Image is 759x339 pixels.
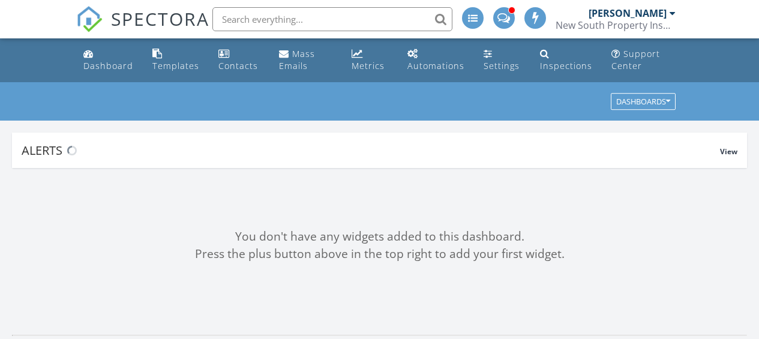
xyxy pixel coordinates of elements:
a: Inspections [535,43,597,77]
div: Settings [484,60,520,71]
div: Alerts [22,142,720,158]
div: You don't have any widgets added to this dashboard. [12,228,747,245]
a: Mass Emails [274,43,337,77]
div: Dashboards [616,98,670,106]
a: SPECTORA [76,16,209,41]
span: View [720,146,737,157]
div: Metrics [352,60,385,71]
a: Settings [479,43,526,77]
a: Dashboard [79,43,138,77]
div: New South Property Inspections, Inc. [556,19,676,31]
img: The Best Home Inspection Software - Spectora [76,6,103,32]
a: Templates [148,43,204,77]
div: Support Center [611,48,660,71]
div: Templates [152,60,199,71]
div: [PERSON_NAME] [589,7,667,19]
span: SPECTORA [111,6,209,31]
div: Dashboard [83,60,133,71]
input: Search everything... [212,7,452,31]
div: Mass Emails [279,48,315,71]
div: Inspections [540,60,592,71]
div: Automations [407,60,464,71]
a: Support Center [607,43,681,77]
div: Contacts [218,60,258,71]
div: Press the plus button above in the top right to add your first widget. [12,245,747,263]
a: Metrics [347,43,393,77]
a: Contacts [214,43,265,77]
button: Dashboards [611,94,676,110]
a: Automations (Advanced) [403,43,469,77]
